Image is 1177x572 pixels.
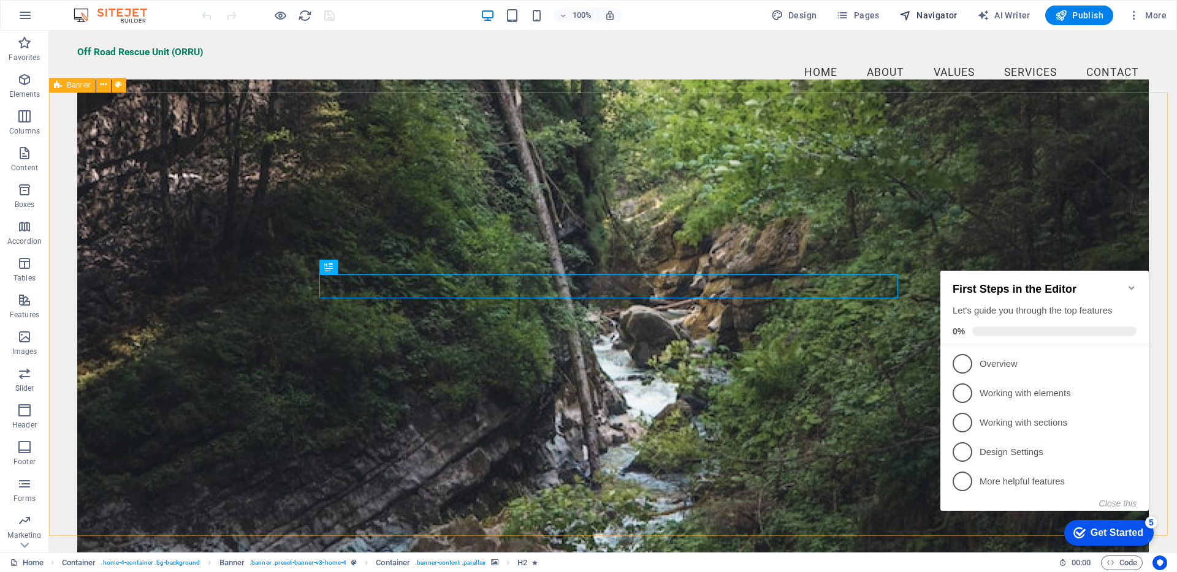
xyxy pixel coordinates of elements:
button: Pages [831,6,884,25]
p: Accordion [7,236,42,246]
p: Overview [44,105,191,118]
span: : [1080,558,1082,567]
span: AI Writer [977,9,1030,21]
span: Banner [67,81,91,89]
button: Code [1101,555,1143,570]
li: Working with sections [5,155,213,184]
p: Content [11,163,38,173]
span: . banner-content .parallax [415,555,486,570]
span: More [1128,9,1167,21]
div: Let's guide you through the top features [17,51,201,64]
h6: Session time [1059,555,1091,570]
p: Favorites [9,53,40,62]
p: Working with elements [44,134,191,147]
div: Get Started [155,274,208,285]
p: Slider [15,383,34,393]
h2: First Steps in the Editor [17,30,201,43]
p: Elements [9,89,40,99]
button: More [1123,6,1171,25]
i: On resize automatically adjust zoom level to fit chosen device. [604,10,615,21]
li: Design Settings [5,184,213,214]
li: Working with elements [5,126,213,155]
span: 00 00 [1072,555,1091,570]
p: Boxes [15,200,35,209]
span: Design [771,9,817,21]
p: Footer [13,457,36,467]
button: reload [297,8,312,23]
span: Click to select. Double-click to edit [62,555,96,570]
button: Click here to leave preview mode and continue editing [273,8,288,23]
a: Click to cancel selection. Double-click to open Pages [10,555,44,570]
p: Columns [9,126,40,136]
p: Forms [13,494,36,503]
p: Design Settings [44,193,191,206]
p: Marketing [7,530,41,540]
nav: breadcrumb [62,555,538,570]
span: Pages [836,9,879,21]
button: Navigator [894,6,962,25]
span: Code [1107,555,1137,570]
span: Navigator [899,9,958,21]
li: Overview [5,96,213,126]
span: Click to select. Double-click to edit [517,555,527,570]
p: Working with sections [44,164,191,176]
button: 100% [554,8,598,23]
button: Close this [164,246,201,255]
p: More helpful features [44,222,191,235]
span: . home-4-container .bg-background [101,555,200,570]
span: Click to select. Double-click to edit [376,555,410,570]
div: 5 [210,263,222,276]
img: Editor Logo [70,8,162,23]
li: More helpful features [5,214,213,243]
div: Get Started 5 items remaining, 0% complete [129,267,218,293]
p: Tables [13,273,36,283]
span: Publish [1055,9,1103,21]
span: . banner .preset-banner-v3-home-4 [249,555,346,570]
span: 0% [17,73,37,83]
span: Click to select. Double-click to edit [219,555,245,570]
button: Usercentrics [1152,555,1167,570]
button: Publish [1045,6,1113,25]
i: This element contains a background [491,559,498,566]
button: AI Writer [972,6,1035,25]
h6: 100% [573,8,592,23]
p: Header [12,420,37,430]
div: Minimize checklist [191,30,201,40]
button: Design [766,6,822,25]
i: Element contains an animation [532,559,538,566]
i: This element is a customizable preset [351,559,357,566]
p: Features [10,310,39,320]
p: Images [12,347,37,356]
